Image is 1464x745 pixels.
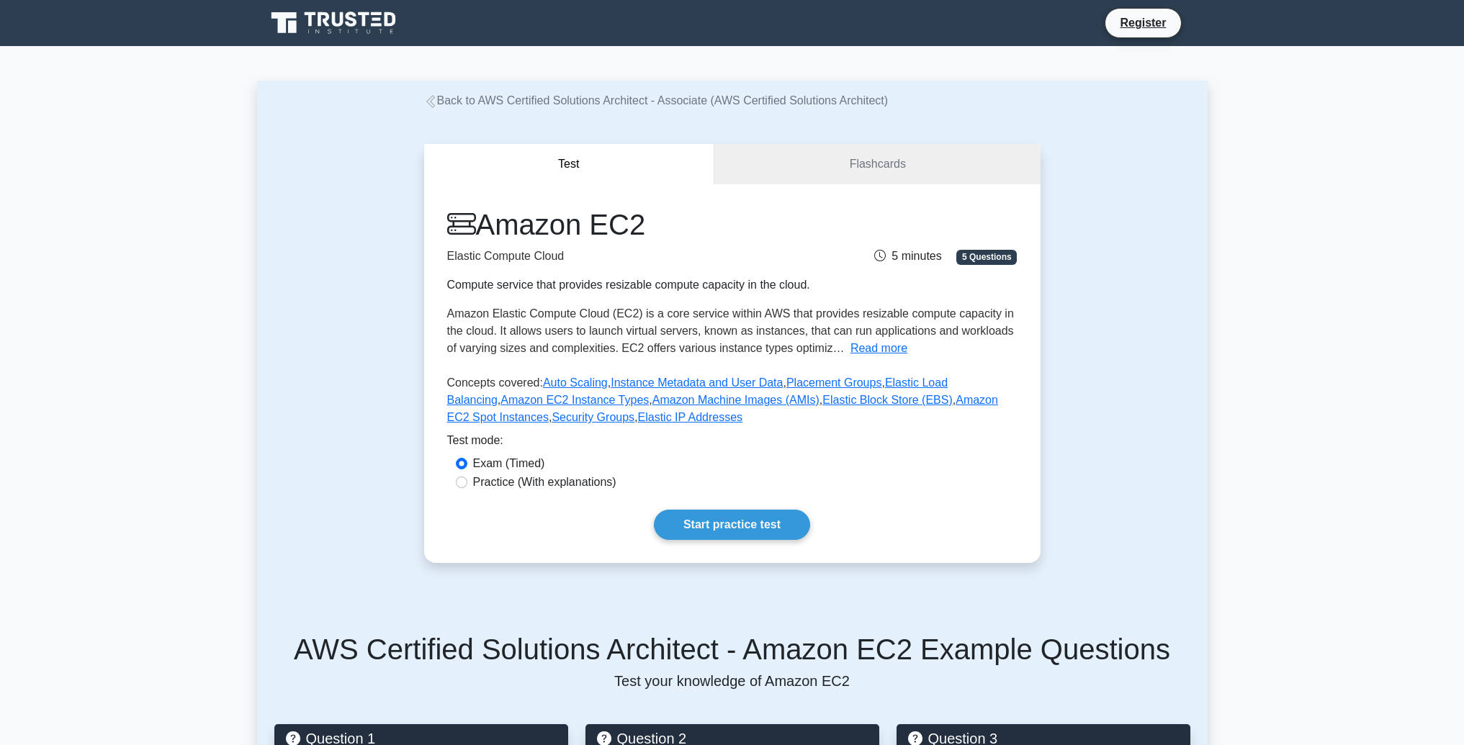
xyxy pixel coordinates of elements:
[447,276,822,294] div: Compute service that provides resizable compute capacity in the cloud.
[611,376,783,389] a: Instance Metadata and User Data
[850,340,907,357] button: Read more
[274,672,1190,690] p: Test your knowledge of Amazon EC2
[786,376,882,389] a: Placement Groups
[473,455,545,472] label: Exam (Timed)
[822,394,953,406] a: Elastic Block Store (EBS)
[473,474,616,491] label: Practice (With explanations)
[274,632,1190,667] h5: AWS Certified Solutions Architect - Amazon EC2 Example Questions
[543,376,608,389] a: Auto Scaling
[447,248,822,265] p: Elastic Compute Cloud
[956,250,1017,264] span: 5 Questions
[652,394,819,406] a: Amazon Machine Images (AMIs)
[1111,14,1175,32] a: Register
[447,432,1018,455] div: Test mode:
[447,374,1018,432] p: Concepts covered: , , , , , , , , ,
[874,250,941,262] span: 5 minutes
[654,510,810,540] a: Start practice test
[424,94,889,107] a: Back to AWS Certified Solutions Architect - Associate (AWS Certified Solutions Architect)
[552,411,634,423] a: Security Groups
[424,144,715,185] button: Test
[714,144,1040,185] a: Flashcards
[500,394,649,406] a: Amazon EC2 Instance Types
[447,307,1014,354] span: Amazon Elastic Compute Cloud (EC2) is a core service within AWS that provides resizable compute c...
[447,207,822,242] h1: Amazon EC2
[638,411,743,423] a: Elastic IP Addresses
